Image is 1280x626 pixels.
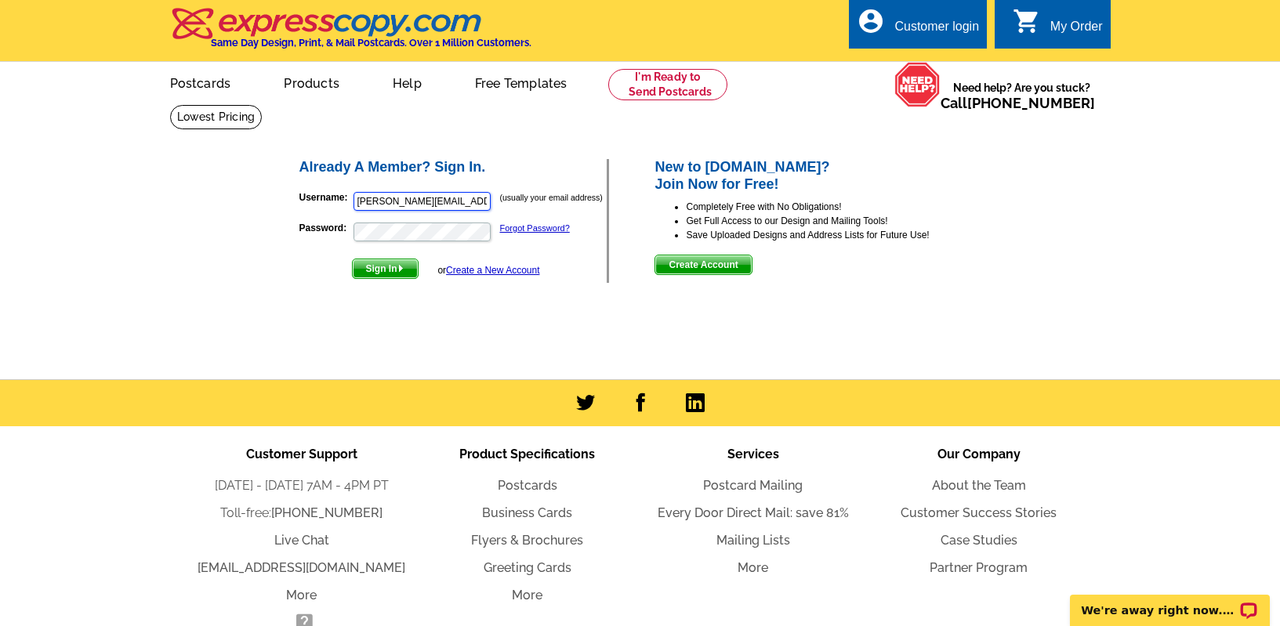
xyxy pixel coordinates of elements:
[930,560,1028,575] a: Partner Program
[274,533,329,548] a: Live Chat
[299,221,352,235] label: Password:
[932,478,1026,493] a: About the Team
[450,63,593,100] a: Free Templates
[368,63,447,100] a: Help
[498,478,557,493] a: Postcards
[655,255,752,275] button: Create Account
[353,259,418,278] span: Sign In
[211,37,531,49] h4: Same Day Design, Print, & Mail Postcards. Over 1 Million Customers.
[1060,577,1280,626] iframe: LiveChat chat widget
[967,95,1095,111] a: [PHONE_NUMBER]
[1050,20,1103,42] div: My Order
[1013,7,1041,35] i: shopping_cart
[246,447,357,461] span: Customer Support
[437,263,539,277] div: or
[941,80,1103,111] span: Need help? Are you stuck?
[299,159,607,176] h2: Already A Member? Sign In.
[901,505,1057,520] a: Customer Success Stories
[459,447,595,461] span: Product Specifications
[857,17,979,37] a: account_circle Customer login
[727,447,779,461] span: Services
[512,588,542,602] a: More
[686,214,983,228] li: Get Full Access to our Design and Mailing Tools!
[500,193,603,202] small: (usually your email address)
[271,505,383,520] a: [PHONE_NUMBER]
[857,7,885,35] i: account_circle
[482,505,572,520] a: Business Cards
[471,533,583,548] a: Flyers & Brochures
[170,19,531,49] a: Same Day Design, Print, & Mail Postcards. Over 1 Million Customers.
[941,533,1017,548] a: Case Studies
[1013,17,1103,37] a: shopping_cart My Order
[894,62,941,107] img: help
[446,265,539,276] a: Create a New Account
[655,255,751,274] span: Create Account
[937,447,1021,461] span: Our Company
[397,265,404,272] img: button-next-arrow-white.png
[145,63,256,100] a: Postcards
[686,200,983,214] li: Completely Free with No Obligations!
[894,20,979,42] div: Customer login
[189,476,415,495] li: [DATE] - [DATE] 7AM - 4PM PT
[286,588,317,602] a: More
[500,223,570,233] a: Forgot Password?
[259,63,364,100] a: Products
[655,159,983,193] h2: New to [DOMAIN_NAME]? Join Now for Free!
[299,190,352,204] label: Username:
[716,533,790,548] a: Mailing Lists
[189,504,415,523] li: Toll-free:
[941,95,1095,111] span: Call
[738,560,768,575] a: More
[198,560,405,575] a: [EMAIL_ADDRESS][DOMAIN_NAME]
[352,259,419,279] button: Sign In
[703,478,803,493] a: Postcard Mailing
[658,505,849,520] a: Every Door Direct Mail: save 81%
[686,228,983,242] li: Save Uploaded Designs and Address Lists for Future Use!
[484,560,571,575] a: Greeting Cards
